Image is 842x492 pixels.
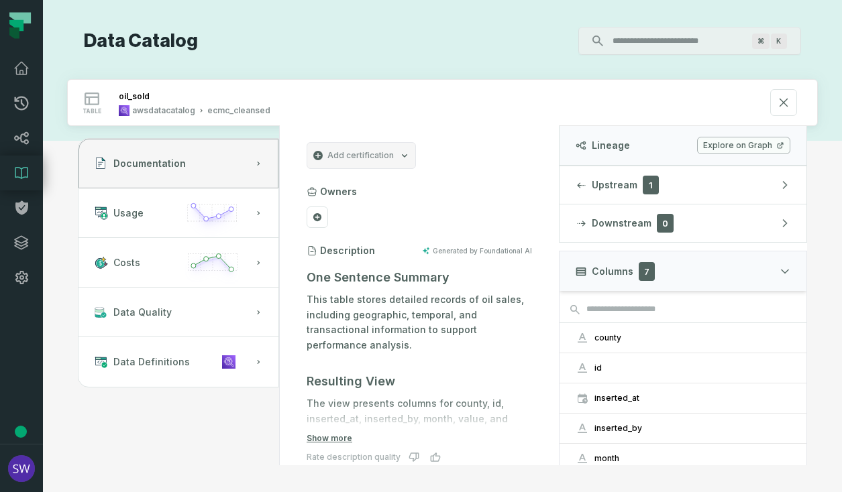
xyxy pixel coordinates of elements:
[560,444,806,473] button: month
[320,244,375,257] h3: Description
[560,414,806,443] button: inserted_by
[752,34,770,49] span: Press ⌘ + K to focus the search bar
[307,372,532,391] h3: Resulting View
[560,383,806,413] button: inserted_at
[697,137,790,154] a: Explore on Graph
[771,34,787,49] span: Press ⌘ + K to focus the search bar
[8,455,35,482] img: avatar of Shannon Wojcik
[576,391,589,405] span: timestamp
[113,256,140,269] span: Costs
[15,426,27,438] div: Tooltip anchor
[657,214,674,233] span: 0
[113,157,186,170] span: Documentation
[592,139,630,152] span: Lineage
[207,105,270,116] div: ecmc_cleansed
[113,355,190,369] span: Data Definitions
[560,166,806,204] button: Upstream1
[594,363,790,373] div: id
[594,393,790,404] div: inserted_at
[327,150,394,161] span: Add certification
[307,396,532,457] p: The view presents columns for county, id, inserted_at, inserted_by, month, value, and year, offer...
[68,80,817,125] button: tableawsdatacatalogecmc_cleansed
[592,265,633,278] span: Columns
[84,29,198,53] h1: Data Catalog
[132,105,195,116] div: awsdatacatalog
[560,204,806,242] button: Downstream0
[594,423,790,434] div: inserted_by
[576,361,589,375] span: string
[560,323,806,353] button: county
[307,452,401,463] div: Rate description quality
[592,178,637,192] span: Upstream
[307,433,352,444] button: Show more
[113,206,144,220] span: Usage
[320,185,357,198] h3: Owners
[560,353,806,383] button: id
[307,142,416,169] button: Add certification
[422,247,532,255] button: Generated by Foundational AI
[594,453,790,464] div: month
[576,422,589,435] span: string
[113,306,172,319] span: Data Quality
[594,332,790,343] div: county
[559,251,807,291] button: Columns7
[592,217,651,230] span: Downstream
[576,331,589,345] span: string
[576,452,589,465] span: string
[307,268,532,287] h3: One Sentence Summary
[643,176,659,194] span: 1
[83,108,101,115] span: table
[119,91,150,101] div: oil_sold
[307,292,532,353] p: This table stores detailed records of oil sales, including geographic, temporal, and transactiona...
[639,262,655,281] span: 7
